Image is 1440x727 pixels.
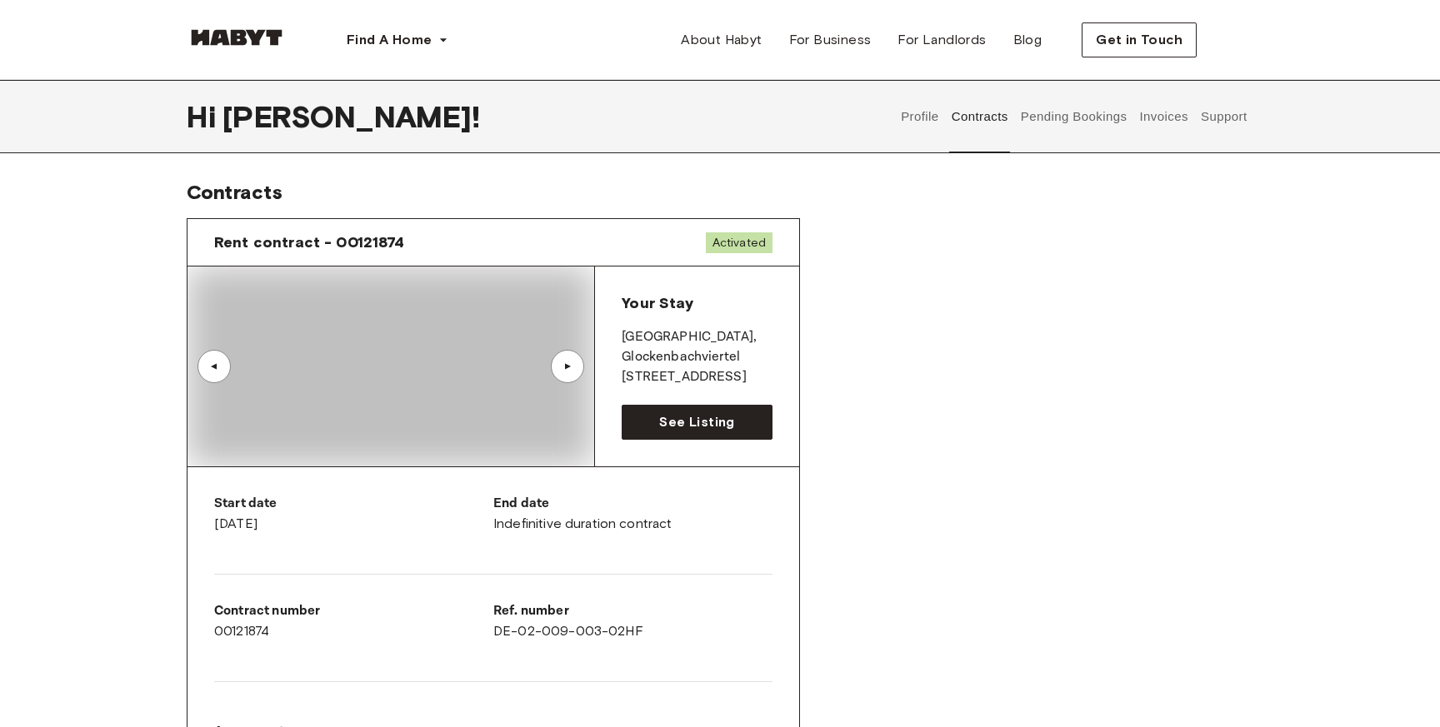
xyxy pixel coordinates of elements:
img: Image of the room [187,266,594,466]
button: Support [1198,80,1249,153]
div: Indefinitive duration contract [493,494,772,534]
span: For Landlords [897,30,986,50]
span: Your Stay [622,294,692,312]
p: [STREET_ADDRESS] [622,367,772,387]
a: For Business [776,23,885,57]
div: 00121874 [214,601,493,641]
div: user profile tabs [895,80,1253,153]
p: [GEOGRAPHIC_DATA] , Glockenbachviertel [622,327,772,367]
button: Find A Home [333,23,462,57]
span: [PERSON_NAME] ! [222,99,480,134]
span: Blog [1013,30,1042,50]
p: Ref. number [493,601,772,621]
span: Find A Home [347,30,432,50]
a: See Listing [622,405,772,440]
p: Start date [214,494,493,514]
div: ▲ [206,361,222,371]
a: About Habyt [667,23,775,57]
div: ▲ [559,361,576,371]
div: [DATE] [214,494,493,534]
div: DE-02-009-003-02HF [493,601,772,641]
span: For Business [789,30,872,50]
span: About Habyt [681,30,762,50]
span: Hi [187,99,222,134]
p: End date [493,494,772,514]
span: Activated [706,232,772,253]
button: Contracts [949,80,1010,153]
span: Get in Touch [1096,30,1182,50]
button: Get in Touch [1082,22,1197,57]
button: Profile [899,80,942,153]
span: Contracts [187,180,282,204]
button: Pending Bookings [1018,80,1129,153]
a: For Landlords [884,23,999,57]
img: Habyt [187,29,287,46]
button: Invoices [1137,80,1190,153]
span: See Listing [659,412,734,432]
span: Rent contract - 00121874 [214,232,405,252]
a: Blog [1000,23,1056,57]
p: Contract number [214,601,493,621]
img: avatar [1223,25,1253,55]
